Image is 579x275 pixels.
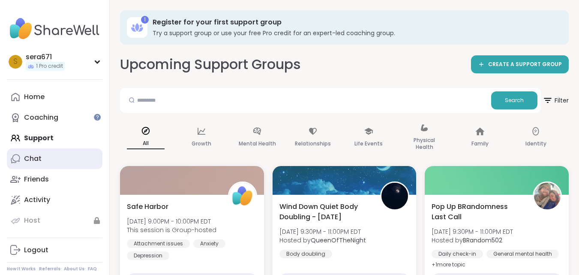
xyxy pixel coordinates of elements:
div: Logout [24,245,48,255]
b: QueenOfTheNight [311,236,366,245]
span: Safe Harbor [127,202,168,212]
span: Hosted by [432,236,513,245]
div: Host [24,216,40,225]
p: Growth [192,139,211,149]
span: Search [505,97,524,104]
iframe: Spotlight [94,114,101,121]
span: Wind Down Quiet Body Doubling - [DATE] [279,202,371,222]
div: Friends [24,175,49,184]
span: Hosted by [279,236,366,245]
p: Identity [525,139,546,149]
p: Physical Health [405,135,443,152]
div: Body doubling [279,250,332,258]
div: Attachment issues [127,239,190,248]
button: Filter [543,88,569,113]
a: Chat [7,148,102,169]
a: Host [7,210,102,231]
a: Coaching [7,107,102,128]
div: Anxiety [193,239,225,248]
a: Referrals [39,266,60,272]
span: Pop Up BRandomness Last Call [432,202,523,222]
h3: Register for your first support group [153,18,557,27]
span: [DATE] 9:30PM - 11:00PM EDT [279,227,366,236]
span: [DATE] 9:00PM - 10:00PM EDT [127,217,216,226]
span: 1 Pro credit [36,63,63,70]
img: ShareWell [229,183,256,209]
a: How It Works [7,266,36,272]
div: Depression [127,251,169,260]
img: BRandom502 [534,183,561,209]
div: sera671 [26,52,65,62]
a: CREATE A SUPPORT GROUP [471,55,569,73]
p: Life Events [354,139,383,149]
div: Home [24,92,45,102]
h2: Upcoming Support Groups [120,55,301,74]
a: Home [7,87,102,107]
span: This session is Group-hosted [127,226,216,234]
button: Search [491,91,537,109]
span: s [13,56,18,67]
p: Relationships [295,139,331,149]
img: QueenOfTheNight [381,183,408,209]
h3: Try a support group or use your free Pro credit for an expert-led coaching group. [153,29,557,37]
div: Chat [24,154,42,163]
b: BRandom502 [463,236,502,245]
a: Friends [7,169,102,190]
div: 1 [141,16,149,24]
p: Mental Health [239,139,276,149]
div: General mental health [486,250,559,258]
a: About Us [64,266,84,272]
span: Filter [543,90,569,111]
div: Activity [24,195,50,205]
p: Family [471,139,489,149]
p: All [127,138,165,149]
img: ShareWell Nav Logo [7,14,102,44]
div: Coaching [24,113,58,122]
a: Activity [7,190,102,210]
span: CREATE A SUPPORT GROUP [488,61,562,68]
a: Logout [7,240,102,260]
span: [DATE] 9:30PM - 11:00PM EDT [432,227,513,236]
div: Daily check-in [432,250,483,258]
a: FAQ [88,266,97,272]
